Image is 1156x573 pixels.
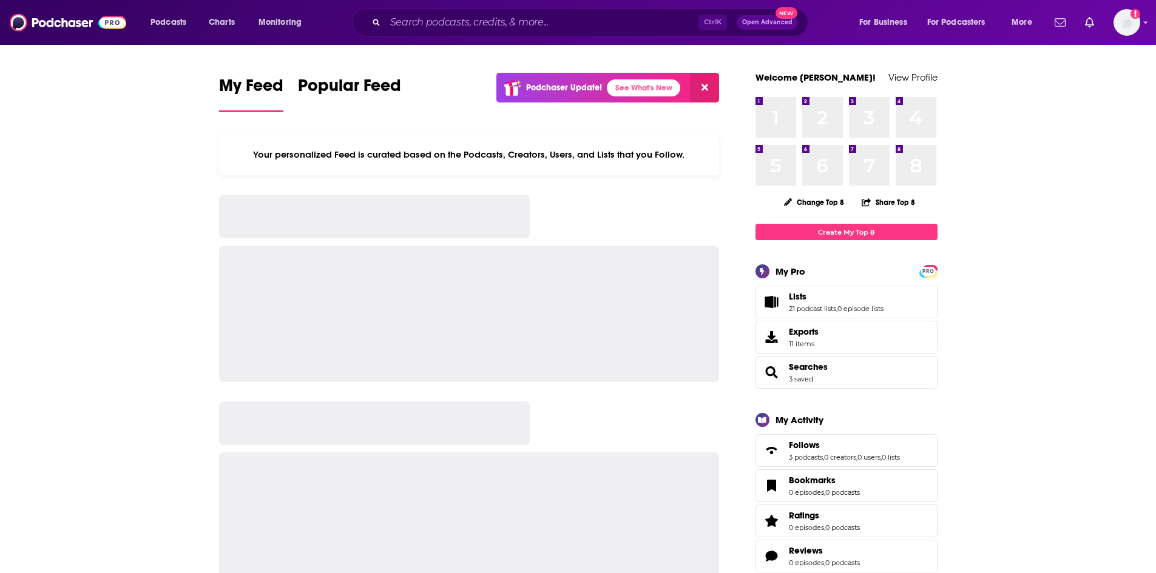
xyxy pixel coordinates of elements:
[824,453,856,461] a: 0 creators
[755,504,938,537] span: Ratings
[789,545,860,556] a: Reviews
[760,364,784,381] a: Searches
[789,440,900,451] a: Follows
[385,13,698,32] input: Search podcasts, credits, & more...
[824,558,825,567] span: ,
[789,558,824,567] a: 0 episodes
[755,356,938,389] span: Searches
[142,13,202,32] button: open menu
[755,224,938,240] a: Create My Top 8
[789,440,820,451] span: Follows
[219,75,283,112] a: My Feed
[760,512,784,529] a: Ratings
[698,15,727,30] span: Ctrl K
[250,13,317,32] button: open menu
[150,14,186,31] span: Podcasts
[363,8,820,36] div: Search podcasts, credits, & more...
[755,321,938,354] a: Exports
[1114,9,1140,36] button: Show profile menu
[10,11,126,34] img: Podchaser - Follow, Share and Rate Podcasts
[851,13,922,32] button: open menu
[857,453,881,461] a: 0 users
[755,286,938,318] span: Lists
[825,523,860,532] a: 0 podcasts
[742,19,793,25] span: Open Advanced
[859,14,907,31] span: For Business
[824,488,825,497] span: ,
[737,15,798,30] button: Open AdvancedNew
[825,488,860,497] a: 0 podcasts
[789,510,860,521] a: Ratings
[837,304,884,313] a: 0 episode lists
[825,558,860,567] a: 0 podcasts
[259,14,302,31] span: Monitoring
[219,134,720,175] div: Your personalized Feed is curated based on the Podcasts, Creators, Users, and Lists that you Follow.
[789,488,824,497] a: 0 episodes
[755,540,938,572] span: Reviews
[755,469,938,502] span: Bookmarks
[526,82,602,93] p: Podchaser Update!
[219,75,283,103] span: My Feed
[298,75,401,103] span: Popular Feed
[755,434,938,467] span: Follows
[789,510,819,521] span: Ratings
[1012,14,1032,31] span: More
[888,72,938,83] a: View Profile
[789,475,836,486] span: Bookmarks
[1131,9,1140,19] svg: Add a profile image
[1114,9,1140,36] span: Logged in as megcassidy
[201,13,242,32] a: Charts
[776,266,805,277] div: My Pro
[824,523,825,532] span: ,
[209,14,235,31] span: Charts
[919,13,1003,32] button: open menu
[789,326,819,337] span: Exports
[1050,12,1070,33] a: Show notifications dropdown
[921,266,936,275] a: PRO
[760,477,784,494] a: Bookmarks
[755,72,876,83] a: Welcome [PERSON_NAME]!
[777,195,852,210] button: Change Top 8
[760,293,784,310] a: Lists
[789,361,828,372] a: Searches
[789,523,824,532] a: 0 episodes
[776,414,823,426] div: My Activity
[836,304,837,313] span: ,
[760,442,784,459] a: Follows
[927,14,985,31] span: For Podcasters
[1114,9,1140,36] img: User Profile
[789,453,823,461] a: 3 podcasts
[1080,12,1099,33] a: Show notifications dropdown
[823,453,824,461] span: ,
[921,267,936,276] span: PRO
[789,291,884,302] a: Lists
[789,291,806,302] span: Lists
[760,548,784,565] a: Reviews
[298,75,401,112] a: Popular Feed
[861,190,916,214] button: Share Top 8
[789,304,836,313] a: 21 podcast lists
[881,453,882,461] span: ,
[776,7,797,19] span: New
[882,453,900,461] a: 0 lists
[789,545,823,556] span: Reviews
[789,340,819,348] span: 11 items
[856,453,857,461] span: ,
[789,475,860,486] a: Bookmarks
[760,329,784,346] span: Exports
[789,375,813,383] a: 3 saved
[607,79,680,96] a: See What's New
[1003,13,1047,32] button: open menu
